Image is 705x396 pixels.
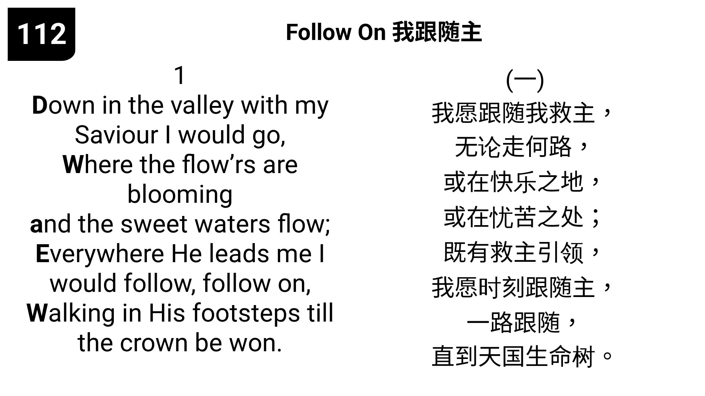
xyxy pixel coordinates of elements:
b: E [35,239,50,268]
b: D [32,90,48,120]
span: Follow On 我跟随主 [286,14,483,47]
b: W [62,150,84,179]
span: 112 [16,17,67,51]
span: 1 own in the valley with my Saviour I would go, here the flow’rs are blooming nd the sweet waters... [16,60,345,357]
b: W [26,298,48,328]
span: (一) 我愿跟随我救主， 无论走何路， 或在快乐之地， 或在忧苦之处； 既有救主引领， 我愿时刻跟随主， 一路跟随， 直到天国生命树。 [431,60,619,373]
b: a [30,209,43,239]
